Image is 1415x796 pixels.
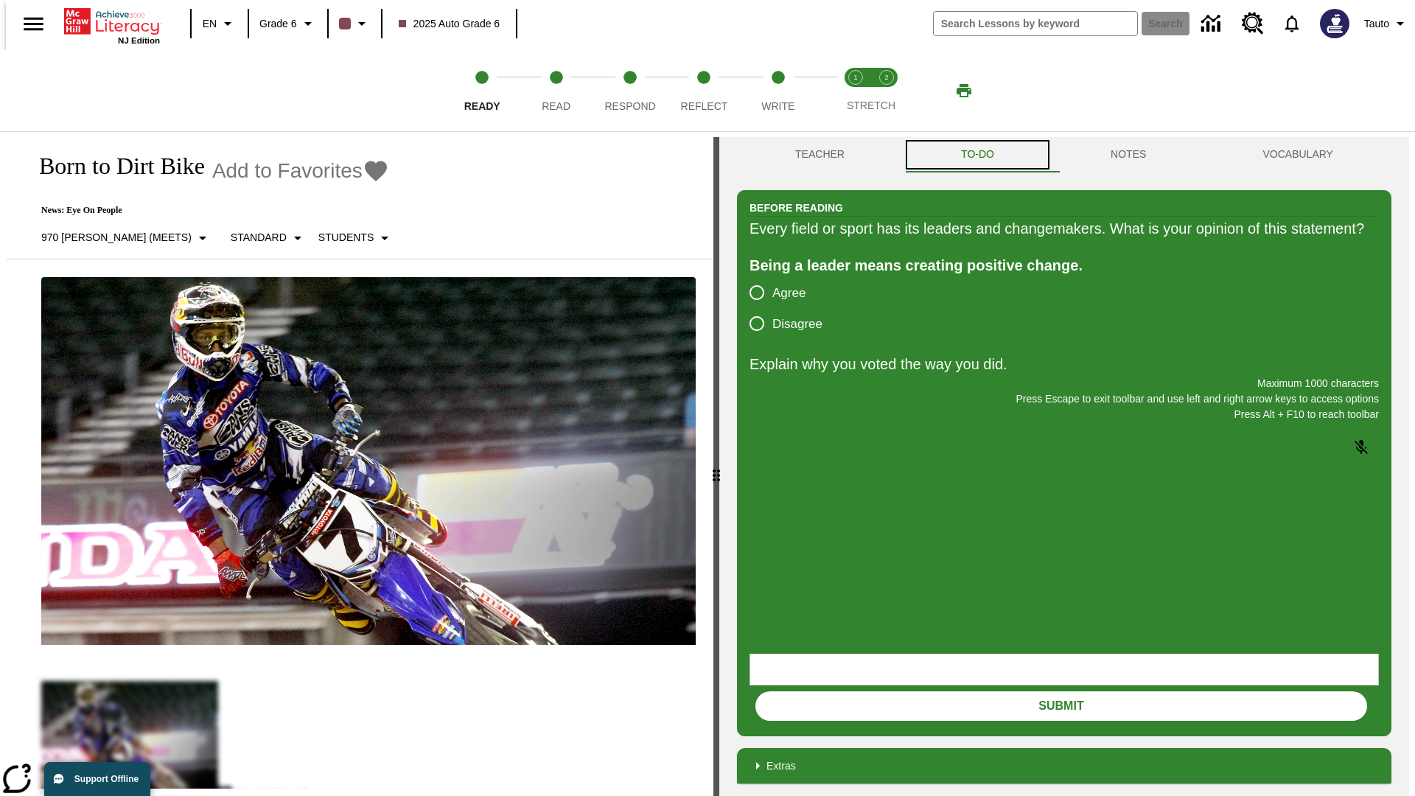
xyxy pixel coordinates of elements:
[661,50,747,131] button: Reflect step 4 of 5
[847,99,895,111] span: STRETCH
[225,225,312,251] button: Scaffolds, Standard
[24,205,399,216] p: News: Eye On People
[1052,137,1204,172] button: NOTES
[750,200,843,216] h2: Before Reading
[761,100,794,112] span: Write
[736,50,821,131] button: Write step 5 of 5
[1364,16,1389,32] span: Tauto
[737,137,1391,172] div: Instructional Panel Tabs
[1344,430,1379,465] button: Click to activate and allow voice recognition
[750,217,1379,240] div: Every field or sport has its leaders and changemakers. What is your opinion of this statement?
[737,137,903,172] button: Teacher
[1233,4,1273,43] a: Resource Center, Will open in new tab
[203,16,217,32] span: EN
[719,137,1409,796] div: activity
[259,16,297,32] span: Grade 6
[903,137,1052,172] button: TO-DO
[1320,9,1349,38] img: Avatar
[1273,4,1311,43] a: Notifications
[766,758,796,774] p: Extras
[44,762,150,796] button: Support Offline
[196,10,243,37] button: Language: EN, Select a language
[865,50,908,131] button: Stretch Respond step 2 of 2
[772,315,822,334] span: Disagree
[750,391,1379,407] p: Press Escape to exit toolbar and use left and right arrow keys to access options
[74,774,139,784] span: Support Offline
[212,159,363,183] span: Add to Favorites
[681,100,728,112] span: Reflect
[1192,4,1233,44] a: Data Center
[64,5,160,45] div: Home
[853,74,857,81] text: 1
[1311,4,1358,43] button: Select a new avatar
[312,225,399,251] button: Select Student
[6,12,215,25] body: Explain why you voted the way you did. Maximum 1000 characters Press Alt + F10 to reach toolbar P...
[940,77,988,104] button: Print
[333,10,377,37] button: Class color is dark brown. Change class color
[41,230,192,245] p: 970 [PERSON_NAME] (Meets)
[750,277,834,339] div: poll
[41,277,696,646] img: Motocross racer James Stewart flies through the air on his dirt bike.
[439,50,525,131] button: Ready step 1 of 5
[318,230,374,245] p: Students
[231,230,287,245] p: Standard
[713,137,719,796] div: Press Enter or Spacebar and then press right and left arrow keys to move the slider
[6,137,713,789] div: reading
[750,376,1379,391] p: Maximum 1000 characters
[772,284,806,303] span: Agree
[750,407,1379,422] p: Press Alt + F10 to reach toolbar
[35,225,217,251] button: Select Lexile, 970 Lexile (Meets)
[884,74,888,81] text: 2
[934,12,1137,35] input: search field
[604,100,655,112] span: Respond
[750,254,1379,277] div: Being a leader means creating positive change.
[755,691,1367,721] button: Submit
[24,153,205,180] h1: Born to Dirt Bike
[513,50,598,131] button: Read step 2 of 5
[542,100,570,112] span: Read
[399,16,500,32] span: 2025 Auto Grade 6
[254,10,323,37] button: Grade: Grade 6, Select a grade
[12,2,55,46] button: Open side menu
[212,158,389,184] button: Add to Favorites - Born to Dirt Bike
[750,352,1379,376] p: Explain why you voted the way you did.
[1358,10,1415,37] button: Profile/Settings
[834,50,877,131] button: Stretch Read step 1 of 2
[464,100,500,112] span: Ready
[118,36,160,45] span: NJ Edition
[1204,137,1391,172] button: VOCABULARY
[587,50,673,131] button: Respond step 3 of 5
[737,748,1391,783] div: Extras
